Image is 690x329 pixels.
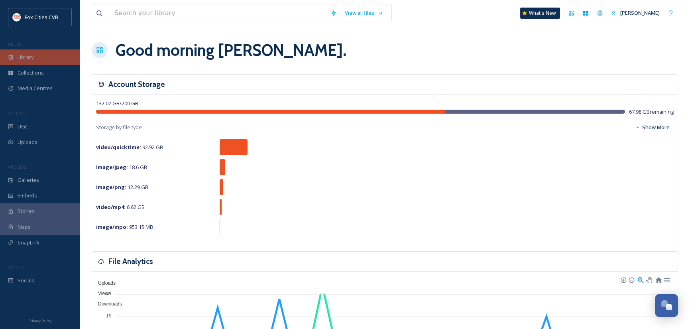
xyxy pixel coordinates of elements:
[108,79,165,90] h3: Account Storage
[25,14,58,21] span: Fox Cities CVB
[18,223,31,231] span: Maps
[646,277,651,282] div: Panning
[96,203,145,211] span: 6.62 GB
[341,5,387,21] a: View all files
[8,164,26,170] span: WIDGETS
[92,280,116,286] span: Uploads
[106,313,111,318] tspan: 15
[92,301,122,307] span: Downloads
[8,41,22,47] span: MEDIA
[18,69,44,77] span: Collections
[96,164,147,171] span: 18.6 GB
[18,138,37,146] span: Uploads
[655,294,678,317] button: Open Chat
[96,164,128,171] strong: image/jpeg :
[96,144,163,151] span: 92.92 GB
[607,5,664,21] a: [PERSON_NAME]
[663,276,670,283] div: Menu
[28,318,51,323] span: Privacy Policy
[18,239,39,246] span: SnapLink
[13,13,21,21] img: images.png
[629,108,674,116] span: 67.98 GB remaining
[18,85,53,92] span: Media Centres
[655,276,662,283] div: Reset Zoom
[106,291,111,296] tspan: 20
[8,264,24,270] span: SOCIALS
[620,9,660,16] span: [PERSON_NAME]
[8,110,25,116] span: COLLECT
[28,315,51,325] a: Privacy Policy
[18,207,35,215] span: Stories
[96,144,141,151] strong: video/quicktime :
[108,256,153,267] h3: File Analytics
[96,183,148,191] span: 12.29 GB
[96,203,126,211] strong: video/mp4 :
[110,4,326,22] input: Search your library
[18,176,39,184] span: Galleries
[116,38,346,62] h1: Good morning [PERSON_NAME] .
[18,277,34,284] span: Socials
[18,53,33,61] span: Library
[96,183,126,191] strong: image/png :
[631,120,674,135] button: Show More
[620,277,626,282] div: Zoom In
[520,8,560,19] a: What's New
[96,100,138,107] span: 132.02 GB / 200 GB
[18,123,28,130] span: UGC
[628,277,634,282] div: Zoom Out
[96,124,142,131] span: Storage by file type
[18,192,37,199] span: Embeds
[96,223,153,230] span: 953.15 MB
[92,291,111,296] span: Views
[96,223,128,230] strong: image/mpo :
[637,276,644,283] div: Selection Zoom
